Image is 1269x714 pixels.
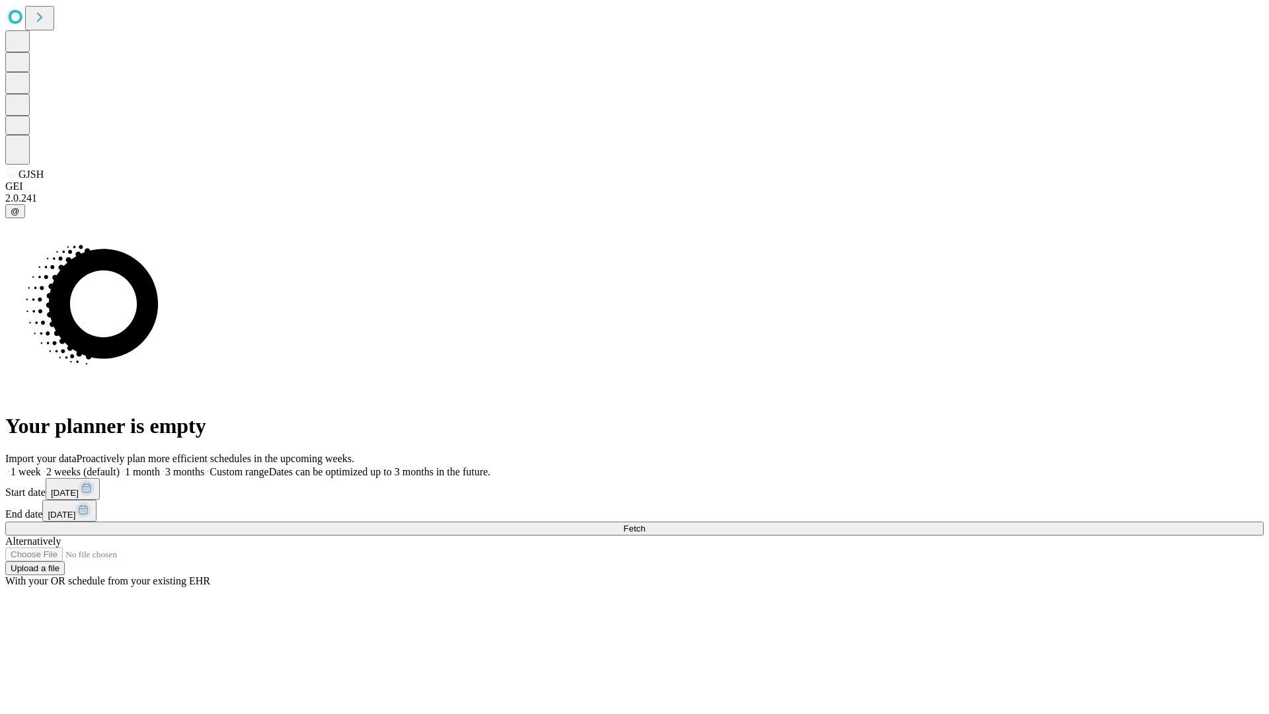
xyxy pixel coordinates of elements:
span: Fetch [623,524,645,534]
button: [DATE] [46,478,100,500]
span: Custom range [210,466,268,477]
span: With your OR schedule from your existing EHR [5,575,210,586]
span: Alternatively [5,535,61,547]
span: [DATE] [51,488,79,498]
button: Fetch [5,522,1264,535]
span: GJSH [19,169,44,180]
span: Proactively plan more efficient schedules in the upcoming weeks. [77,453,354,464]
button: Upload a file [5,561,65,575]
span: Dates can be optimized up to 3 months in the future. [269,466,490,477]
span: 3 months [165,466,204,477]
div: 2.0.241 [5,192,1264,204]
span: 2 weeks (default) [46,466,120,477]
button: [DATE] [42,500,96,522]
span: @ [11,206,20,216]
div: GEI [5,180,1264,192]
span: [DATE] [48,510,75,520]
button: @ [5,204,25,218]
h1: Your planner is empty [5,414,1264,438]
span: 1 week [11,466,41,477]
div: Start date [5,478,1264,500]
span: 1 month [125,466,160,477]
div: End date [5,500,1264,522]
span: Import your data [5,453,77,464]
